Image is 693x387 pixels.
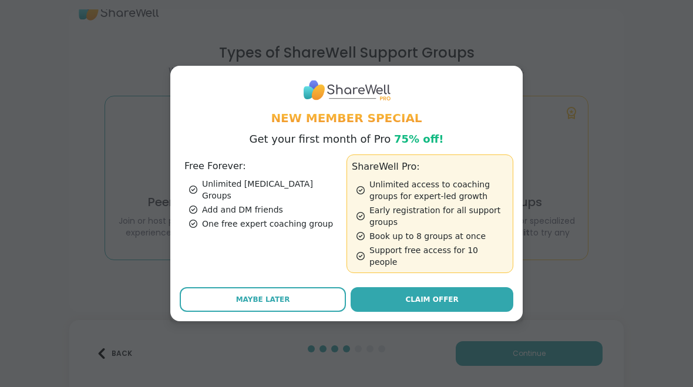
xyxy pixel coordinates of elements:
div: Unlimited [MEDICAL_DATA] Groups [189,178,342,201]
span: 75% off! [394,133,444,145]
a: Claim Offer [351,287,513,312]
div: Early registration for all support groups [356,204,508,228]
button: Maybe Later [180,287,346,312]
h3: ShareWell Pro: [352,160,508,174]
h1: New Member Special [180,110,513,126]
div: Book up to 8 groups at once [356,230,508,242]
span: Maybe Later [236,294,290,305]
span: Claim Offer [405,294,458,305]
div: One free expert coaching group [189,218,342,230]
div: Unlimited access to coaching groups for expert-led growth [356,179,508,202]
h3: Free Forever: [184,159,342,173]
p: Get your first month of Pro [250,131,444,147]
div: Add and DM friends [189,204,342,216]
img: ShareWell Logo [302,75,391,105]
div: Support free access for 10 people [356,244,508,268]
